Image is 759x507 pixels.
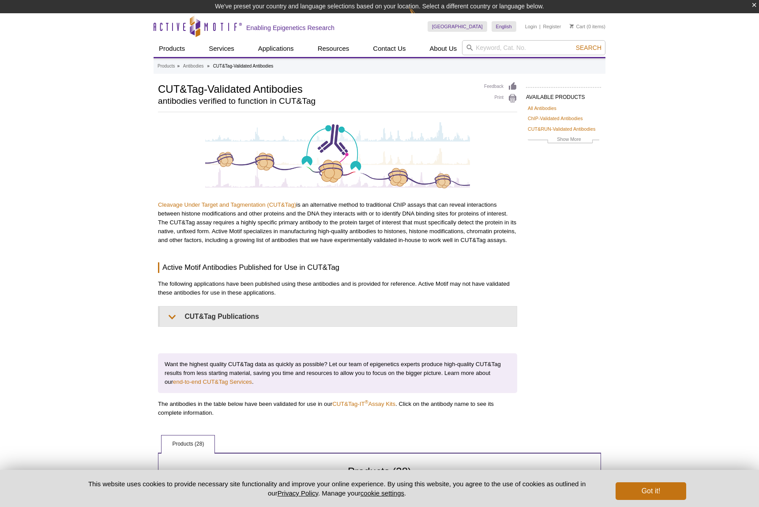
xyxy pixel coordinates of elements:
h2: AVAILABLE PRODUCTS [526,87,601,103]
button: Got it! [616,482,686,500]
a: Cart [570,23,585,30]
input: Keyword, Cat. No. [462,40,605,55]
img: CUT&Tag [205,121,470,189]
h2: Products (28) [164,468,595,485]
a: [GEOGRAPHIC_DATA] [428,21,487,32]
a: Products (28) [162,435,214,453]
a: Print [484,94,517,103]
li: » [177,64,180,68]
li: CUT&Tag-Validated Antibodies [213,64,274,68]
li: | [539,21,541,32]
p: This website uses cookies to provide necessary site functionality and improve your online experie... [73,479,601,498]
a: Feedback [484,82,517,91]
a: CUT&Tag-IT®Assay Kits [332,401,395,407]
a: Applications [253,40,299,57]
li: (0 items) [570,21,605,32]
sup: ® [364,399,368,404]
button: cookie settings [361,489,404,497]
a: Login [525,23,537,30]
p: The antibodies in the table below have been validated for use in our . Click on the antibody name... [158,400,517,417]
a: English [492,21,516,32]
a: Show More [528,135,599,145]
summary: CUT&Tag Publications [160,306,517,326]
h2: Enabling Epigenetics Research [246,24,334,32]
button: Search [573,44,604,52]
h2: antibodies verified to function in CUT&Tag [158,97,475,105]
a: Register [543,23,561,30]
a: Contact Us [368,40,411,57]
p: Want the highest quality CUT&Tag data as quickly as possible? Let our team of epigenetics experts... [158,353,517,393]
p: The following applications have been published using these antibodies and is provided for referen... [158,280,517,297]
a: Privacy Policy [278,489,318,497]
a: Products [158,62,175,70]
img: Change Here [409,7,432,27]
a: ChIP-Validated Antibodies [528,114,583,122]
a: Products [154,40,190,57]
p: is an alternative method to traditional ChIP assays that can reveal interactions between histone ... [158,201,517,245]
a: All Antibodies [528,104,556,112]
a: end-to-end CUT&Tag Services [173,378,252,385]
a: Cleavage Under Target and Tagmentation (CUT&Tag) [158,201,296,208]
img: Your Cart [570,24,574,28]
h3: Active Motif Antibodies Published for Use in CUT&Tag [158,262,517,273]
a: About Us [425,40,462,57]
li: » [207,64,210,68]
a: Antibodies [183,62,204,70]
a: CUT&RUN-Validated Antibodies [528,125,595,133]
a: Services [203,40,240,57]
span: Search [576,44,601,51]
h1: CUT&Tag-Validated Antibodies [158,82,475,95]
a: Resources [312,40,355,57]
